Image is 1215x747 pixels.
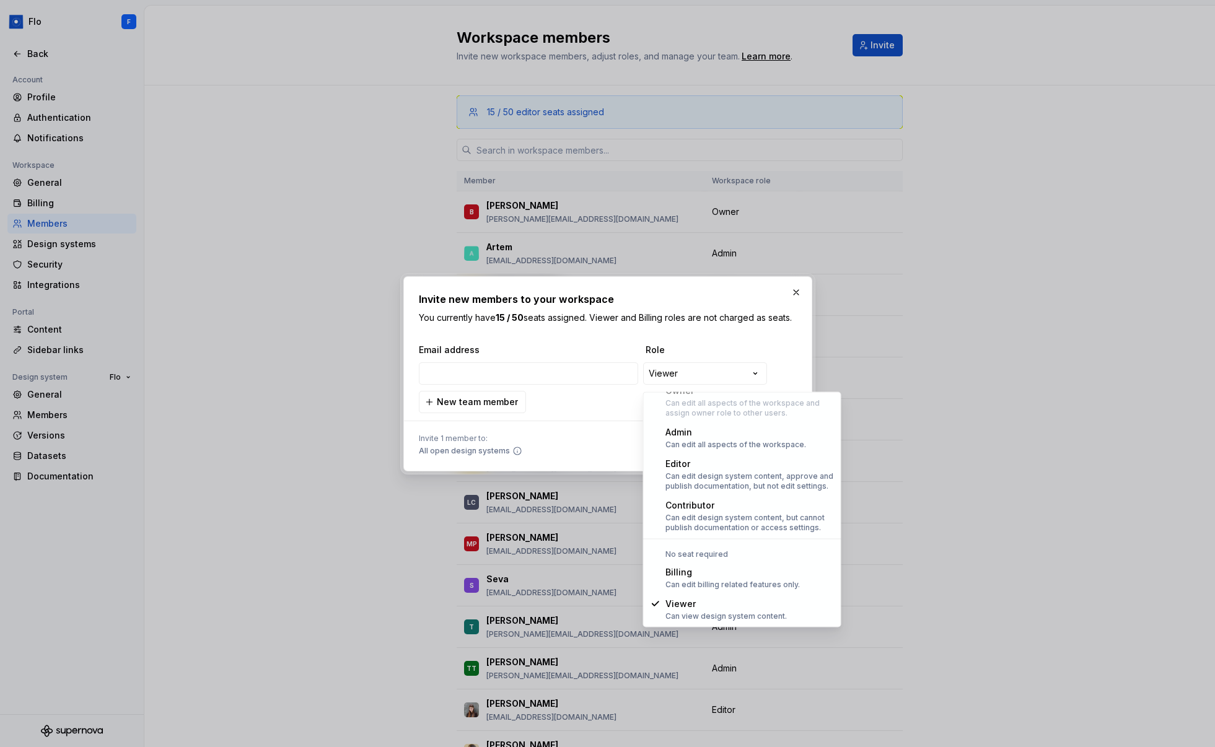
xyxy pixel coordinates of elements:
[665,598,696,609] span: Viewer
[665,580,800,590] div: Can edit billing related features only.
[665,500,714,510] span: Contributor
[646,549,839,559] div: No seat required
[665,471,834,491] div: Can edit design system content, approve and publish documentation, but not edit settings.
[665,567,692,577] span: Billing
[665,440,806,450] div: Can edit all aspects of the workspace.
[665,513,834,533] div: Can edit design system content, but cannot publish documentation or access settings.
[665,427,692,437] span: Admin
[665,611,787,621] div: Can view design system content.
[665,458,690,469] span: Editor
[665,398,834,418] div: Can edit all aspects of the workspace and assign owner role to other users.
